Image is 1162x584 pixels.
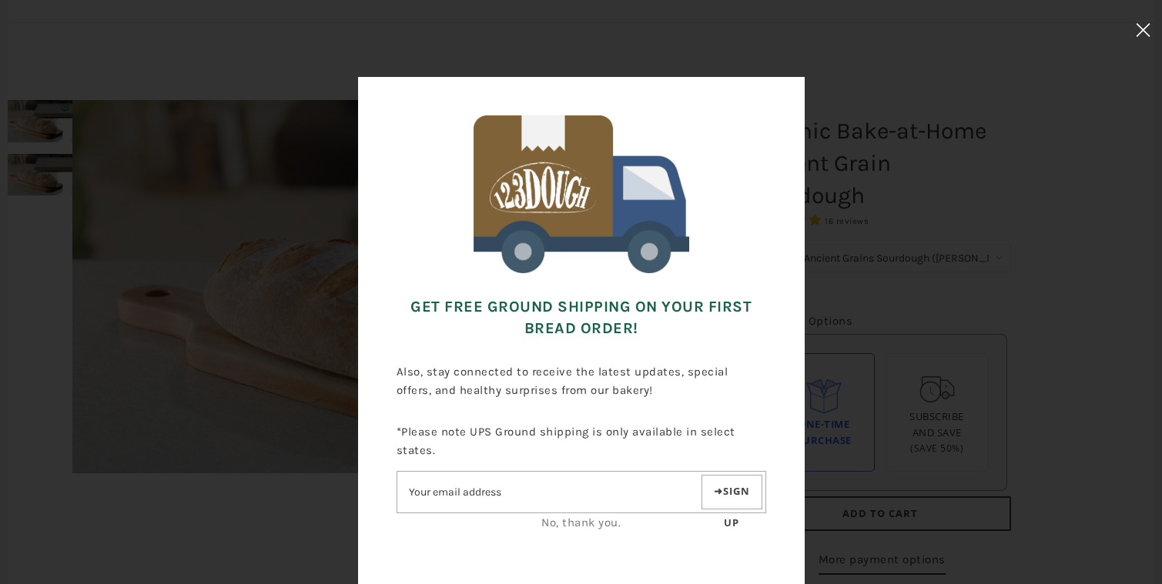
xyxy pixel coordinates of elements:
p: Also, stay connected to receive the latest updates, special offers, and healthy surprises from ou... [397,351,766,411]
div: *Please note UPS Ground shipping is only available in select states. [397,411,766,543]
a: No, thank you. [541,516,621,529]
button: Sign up [702,475,762,509]
input: Email address [397,479,698,506]
img: 123Dough Bakery Free Shipping for First Time Customers [474,115,689,273]
h3: Get FREE Ground Shipping on Your First Bread Order! [397,285,766,351]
